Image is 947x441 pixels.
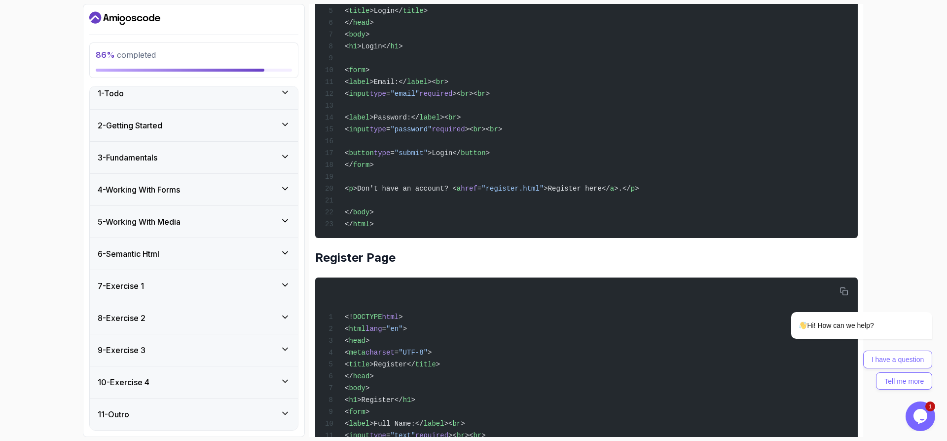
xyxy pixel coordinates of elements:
[90,334,298,366] button: 9-Exercise 3
[419,90,452,98] span: required
[490,125,498,133] span: br
[90,270,298,302] button: 7-Exercise 1
[349,42,357,50] span: h1
[90,110,298,141] button: 2-Getting Started
[90,206,298,238] button: 5-Working With Media
[345,420,349,428] span: <
[481,125,490,133] span: ><
[369,432,386,440] span: type
[315,250,858,266] h2: Register Page
[345,408,349,416] span: <
[403,396,411,404] span: h1
[98,344,146,356] h3: 9 - Exercise 3
[96,50,156,60] span: completed
[382,313,399,321] span: html
[345,149,349,157] span: <
[345,78,349,86] span: <
[440,114,448,121] span: ><
[365,337,369,345] span: >
[390,432,415,440] span: "text"
[369,125,386,133] span: type
[369,208,373,216] span: >
[610,185,614,193] span: a
[349,349,365,357] span: meta
[457,432,465,440] span: br
[386,432,390,440] span: =
[345,313,353,321] span: <!
[481,185,544,193] span: "register.html"
[353,161,370,169] span: form
[365,349,395,357] span: charset
[98,152,157,163] h3: 3 - Fundamentals
[465,432,473,440] span: ><
[415,361,436,368] span: title
[386,90,390,98] span: =
[390,149,394,157] span: =
[98,184,180,196] h3: 4 - Working With Forms
[369,90,386,98] span: type
[365,384,369,392] span: >
[349,125,369,133] span: input
[369,420,423,428] span: >Full Name:</
[382,325,386,333] span: =
[635,185,639,193] span: >
[369,7,402,15] span: >Login</
[345,42,349,50] span: <
[89,10,160,26] a: Dashboard
[448,114,457,121] span: br
[349,361,369,368] span: title
[349,396,357,404] span: h1
[90,399,298,430] button: 11-Outro
[461,90,469,98] span: br
[395,349,399,357] span: =
[498,125,502,133] span: >
[399,313,402,321] span: >
[399,42,402,50] span: >
[461,185,477,193] span: href
[345,349,349,357] span: <
[98,120,162,131] h3: 2 - Getting Started
[452,420,461,428] span: br
[473,125,481,133] span: br
[90,302,298,334] button: 8-Exercise 2
[90,174,298,205] button: 4-Working With Forms
[345,220,353,228] span: </
[369,220,373,228] span: >
[345,208,353,216] span: </
[345,66,349,74] span: <
[349,432,369,440] span: input
[369,161,373,169] span: >
[403,325,407,333] span: >
[90,238,298,270] button: 6-Semantic Html
[98,87,124,99] h3: 1 - Todo
[399,349,428,357] span: "UTF-8"
[345,90,349,98] span: <
[631,185,635,193] span: p
[365,66,369,74] span: >
[345,114,349,121] span: <
[424,420,444,428] span: label
[98,248,159,260] h3: 6 - Semantic Html
[407,78,428,86] span: label
[428,349,432,357] span: >
[349,114,369,121] span: label
[473,432,482,440] span: br
[345,396,349,404] span: <
[357,396,402,404] span: >Register</
[90,366,298,398] button: 10-Exercise 4
[345,125,349,133] span: <
[349,66,365,74] span: form
[353,220,370,228] span: html
[486,90,490,98] span: >
[544,185,610,193] span: >Register here</
[349,384,365,392] span: body
[353,372,370,380] span: head
[369,114,419,121] span: >Password:</
[98,280,144,292] h3: 7 - Exercise 1
[436,78,444,86] span: br
[411,396,415,404] span: >
[353,185,457,193] span: >Don't have an account? <
[365,325,382,333] span: lang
